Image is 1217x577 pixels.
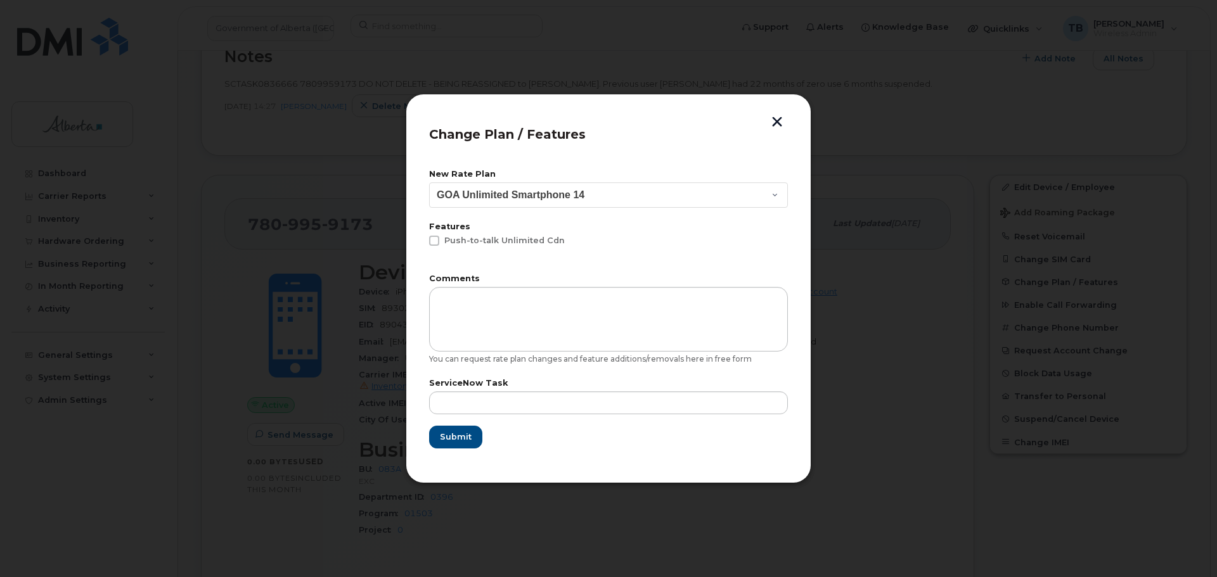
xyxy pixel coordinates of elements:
div: You can request rate plan changes and feature additions/removals here in free form [429,354,788,364]
button: Submit [429,426,482,448]
label: New Rate Plan [429,170,788,179]
span: Push-to-talk Unlimited Cdn [444,236,565,245]
label: ServiceNow Task [429,379,788,388]
span: Submit [440,431,472,443]
span: Change Plan / Features [429,127,586,142]
label: Comments [429,275,788,283]
label: Features [429,223,788,231]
